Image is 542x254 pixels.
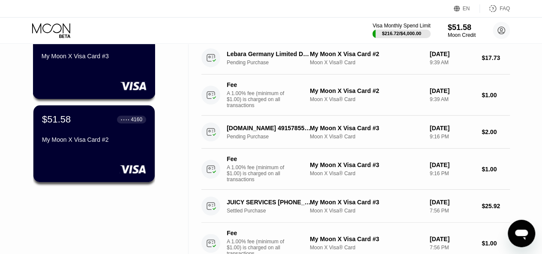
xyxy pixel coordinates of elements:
[482,128,510,135] div: $2.00
[310,170,423,176] div: Moon X Visa® Card
[310,87,423,94] div: My Moon X Visa Card #2
[227,199,312,206] div: JUICY SERVICES [PHONE_NUMBER] NL
[454,4,480,13] div: EN
[310,199,423,206] div: My Moon X Visa Card #3
[310,161,423,168] div: My Moon X Visa Card #3
[227,60,318,66] div: Pending Purchase
[430,208,475,214] div: 7:56 PM
[448,32,476,38] div: Moon Credit
[227,164,291,182] div: A 1.00% fee (minimum of $1.00) is charged on all transactions
[430,161,475,168] div: [DATE]
[33,22,155,99] div: $51.58● ● ● ●2418My Moon X Visa Card #3
[480,4,510,13] div: FAQ
[201,75,510,116] div: FeeA 1.00% fee (minimum of $1.00) is charged on all transactionsMy Moon X Visa Card #2Moon X Visa...
[310,208,423,214] div: Moon X Visa® Card
[463,6,470,12] div: EN
[227,81,287,88] div: Fee
[508,220,535,247] iframe: Schaltfläche zum Öffnen des Messaging-Fensters
[372,23,430,29] div: Visa Monthly Spend Limit
[310,134,423,140] div: Moon X Visa® Card
[482,240,510,247] div: $1.00
[227,125,312,131] div: [DOMAIN_NAME] 4915785528874DE
[430,134,475,140] div: 9:16 PM
[310,125,423,131] div: My Moon X Visa Card #3
[201,149,510,190] div: FeeA 1.00% fee (minimum of $1.00) is charged on all transactionsMy Moon X Visa Card #3Moon X Visa...
[430,236,475,242] div: [DATE]
[448,23,476,32] div: $51.58
[227,230,287,236] div: Fee
[430,170,475,176] div: 9:16 PM
[430,60,475,66] div: 9:39 AM
[227,51,312,57] div: Lebara Germany Limited Duesseldorf DE
[482,92,510,99] div: $1.00
[310,245,423,251] div: Moon X Visa® Card
[227,208,318,214] div: Settled Purchase
[33,105,155,182] div: $51.58● ● ● ●4160My Moon X Visa Card #2
[430,87,475,94] div: [DATE]
[201,42,510,75] div: Lebara Germany Limited Duesseldorf DEPending PurchaseMy Moon X Visa Card #2Moon X Visa® Card[DATE...
[42,114,71,125] div: $51.58
[448,23,476,38] div: $51.58Moon Credit
[227,155,287,162] div: Fee
[430,125,475,131] div: [DATE]
[227,134,318,140] div: Pending Purchase
[430,199,475,206] div: [DATE]
[482,203,510,209] div: $25.92
[42,136,146,143] div: My Moon X Visa Card #2
[430,51,475,57] div: [DATE]
[382,31,421,36] div: $216.72 / $4,000.00
[227,90,291,108] div: A 1.00% fee (minimum of $1.00) is charged on all transactions
[482,166,510,173] div: $1.00
[131,117,142,123] div: 4160
[310,60,423,66] div: Moon X Visa® Card
[121,118,129,121] div: ● ● ● ●
[372,23,430,38] div: Visa Monthly Spend Limit$216.72/$4,000.00
[42,53,147,60] div: My Moon X Visa Card #3
[430,96,475,102] div: 9:39 AM
[310,96,423,102] div: Moon X Visa® Card
[201,116,510,149] div: [DOMAIN_NAME] 4915785528874DEPending PurchaseMy Moon X Visa Card #3Moon X Visa® Card[DATE]9:16 PM...
[201,190,510,223] div: JUICY SERVICES [PHONE_NUMBER] NLSettled PurchaseMy Moon X Visa Card #3Moon X Visa® Card[DATE]7:56...
[310,51,423,57] div: My Moon X Visa Card #2
[500,6,510,12] div: FAQ
[482,54,510,61] div: $17.73
[310,236,423,242] div: My Moon X Visa Card #3
[430,245,475,251] div: 7:56 PM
